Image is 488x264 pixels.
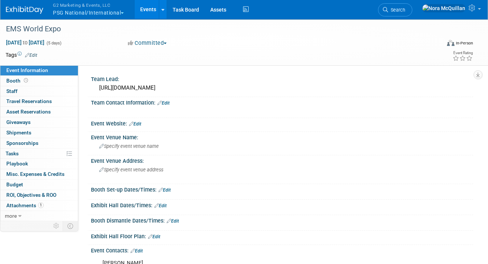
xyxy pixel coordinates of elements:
[6,171,64,177] span: Misc. Expenses & Credits
[91,215,473,225] div: Booth Dismantle Dates/Times:
[91,97,473,107] div: Team Contact Information:
[6,39,45,46] span: [DATE] [DATE]
[63,221,78,231] td: Toggle Event Tabs
[388,7,405,13] span: Search
[91,184,473,194] div: Booth Set-up Dates/Times:
[0,190,78,200] a: ROI, Objectives & ROO
[0,96,78,106] a: Travel Reservations
[91,132,473,141] div: Event Venue Name:
[6,78,29,84] span: Booth
[0,169,78,179] a: Misc. Expenses & Credits
[154,203,167,208] a: Edit
[25,53,37,58] a: Edit
[91,74,473,83] div: Team Lead:
[6,109,51,115] span: Asset Reservations
[0,138,78,148] a: Sponsorships
[91,231,473,240] div: Exhibit Hall Floor Plan:
[125,39,170,47] button: Committed
[22,78,29,83] span: Booth not reserved yet
[0,149,78,159] a: Tasks
[91,245,473,255] div: Event Contacts:
[3,22,433,36] div: EMS World Expo
[148,234,160,239] a: Edit
[6,88,18,94] span: Staff
[129,121,141,127] a: Edit
[91,200,473,209] div: Exhibit Hall Dates/Times:
[0,76,78,86] a: Booth
[0,65,78,75] a: Event Information
[91,118,473,128] div: Event Website:
[6,192,56,198] span: ROI, Objectives & ROO
[6,181,23,187] span: Budget
[0,86,78,96] a: Staff
[99,167,163,173] span: Specify event venue address
[0,107,78,117] a: Asset Reservations
[0,128,78,138] a: Shipments
[0,211,78,221] a: more
[6,140,38,146] span: Sponsorships
[5,213,17,219] span: more
[453,51,473,55] div: Event Rating
[404,39,473,50] div: Event Format
[0,117,78,127] a: Giveaways
[378,3,412,16] a: Search
[6,6,43,14] img: ExhibitDay
[167,218,179,224] a: Edit
[97,82,467,94] div: [URL][DOMAIN_NAME]
[6,51,37,59] td: Tags
[0,201,78,211] a: Attachments1
[130,248,143,254] a: Edit
[99,143,159,149] span: Specify event venue name
[158,187,171,193] a: Edit
[157,100,170,106] a: Edit
[6,67,48,73] span: Event Information
[6,150,19,156] span: Tasks
[38,202,44,208] span: 1
[22,40,29,46] span: to
[0,180,78,190] a: Budget
[46,41,62,46] span: (5 days)
[53,1,124,9] span: G2 Marketing & Events, LLC
[456,40,473,46] div: In-Person
[6,161,28,167] span: Playbook
[6,130,31,136] span: Shipments
[6,202,44,208] span: Attachments
[50,221,63,231] td: Personalize Event Tab Strip
[6,119,31,125] span: Giveaways
[422,4,466,12] img: Nora McQuillan
[6,98,52,104] span: Travel Reservations
[91,155,473,165] div: Event Venue Address:
[447,40,454,46] img: Format-Inperson.png
[0,159,78,169] a: Playbook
